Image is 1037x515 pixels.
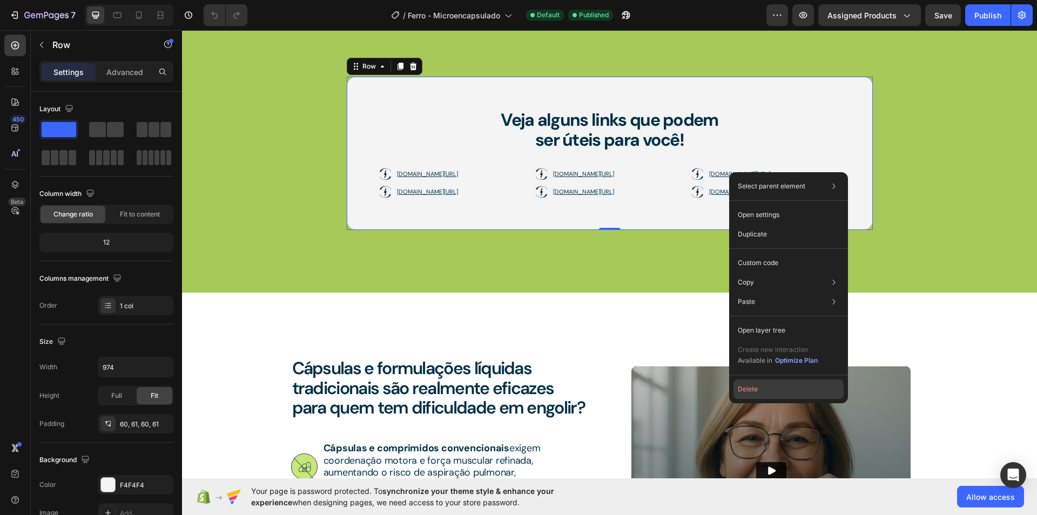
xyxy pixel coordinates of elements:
[408,10,500,21] span: Ferro - Microencapsulado
[111,391,122,401] span: Full
[1000,462,1026,488] div: Open Intercom Messenger
[39,391,59,401] div: Height
[251,486,554,507] span: synchronize your theme style & enhance your experience
[371,140,432,147] a: [DOMAIN_NAME][URL]
[403,10,406,21] span: /
[827,10,897,21] span: Assigned Products
[39,453,92,467] div: Background
[215,140,276,147] a: [DOMAIN_NAME][URL]
[957,486,1024,507] button: Allow access
[733,380,844,399] button: Delete
[537,10,560,20] span: Default
[371,158,432,165] a: [DOMAIN_NAME][URL]
[738,344,818,355] p: Create new interaction
[738,258,778,268] p: Custom code
[4,4,80,26] button: 7
[39,335,68,349] div: Size
[215,158,276,165] a: [DOMAIN_NAME][URL]
[106,66,143,78] p: Advanced
[8,198,26,206] div: Beta
[71,9,76,22] p: 7
[39,272,124,286] div: Columns management
[42,235,171,250] div: 12
[775,356,818,365] div: Optimize Plan
[39,187,97,201] div: Column width
[39,102,76,117] div: Layout
[965,4,1011,26] button: Publish
[109,327,408,389] h2: Cápsulas e formulações líquidas tradicionais são realmente eficazes para quem tem dificuldade em ...
[151,391,158,401] span: Fit
[738,277,754,287] p: Copy
[738,297,755,307] p: Paste
[775,355,818,366] button: Optimize Plan
[818,4,921,26] button: Assigned Products
[178,31,196,41] div: Row
[39,362,57,372] div: Width
[527,158,588,165] a: [DOMAIN_NAME][URL]
[39,419,64,429] div: Padding
[142,411,327,424] strong: Cápsulas e comprimidos convencionais
[934,11,952,20] span: Save
[574,432,604,449] button: Play
[39,480,56,490] div: Color
[53,66,84,78] p: Settings
[10,115,26,124] div: 450
[53,209,93,219] span: Change ratio
[120,209,160,219] span: Fit to content
[120,419,171,429] div: 60, 61, 60, 61
[39,301,57,310] div: Order
[251,485,596,508] span: Your page is password protected. To when designing pages, we need access to your store password.
[738,229,767,239] p: Duplicate
[974,10,1001,21] div: Publish
[738,356,772,364] span: Available in
[966,491,1015,503] span: Allow access
[182,30,1037,478] iframe: Design area
[527,140,588,147] a: [DOMAIN_NAME][URL]
[204,4,247,26] div: Undo/Redo
[738,326,785,335] p: Open layer tree
[738,210,779,220] p: Open settings
[579,10,609,20] span: Published
[120,480,171,490] div: F4F4F4
[98,357,173,377] input: Auto
[925,4,961,26] button: Save
[52,38,144,51] p: Row
[120,301,171,311] div: 1 col
[738,181,805,191] p: Select parent element
[318,79,538,121] h2: Veja alguns links que podem ser úteis para você!
[142,412,378,460] p: exigem coordenação motora e força muscular refinada, aumentando o risco de aspiração pulmonar, en...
